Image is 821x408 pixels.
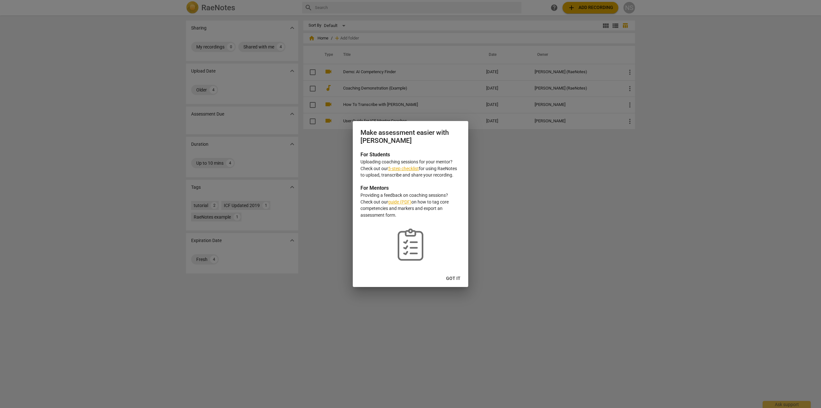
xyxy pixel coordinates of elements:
a: 5-step checklist [388,166,419,171]
p: Uploading coaching sessions for your mentor? Check out our for using RaeNotes to upload, transcri... [360,159,461,178]
h2: Make assessment easier with [PERSON_NAME] [360,129,461,144]
b: For Mentors [360,185,389,191]
span: Got it [446,275,461,282]
p: Providing a feedback on coaching sessions? Check out our on how to tag core competencies and mark... [360,192,461,218]
button: Got it [441,273,466,284]
b: For Students [360,152,390,158]
a: guide (PDF) [388,199,411,204]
